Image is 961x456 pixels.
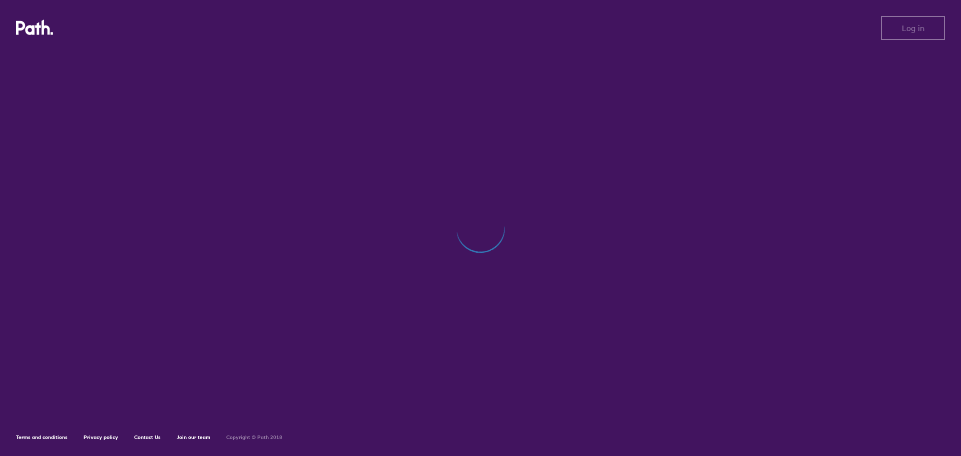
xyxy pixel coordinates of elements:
[16,434,68,440] a: Terms and conditions
[881,16,945,40] button: Log in
[134,434,161,440] a: Contact Us
[177,434,210,440] a: Join our team
[84,434,118,440] a: Privacy policy
[226,434,282,440] h6: Copyright © Path 2018
[902,24,924,33] span: Log in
